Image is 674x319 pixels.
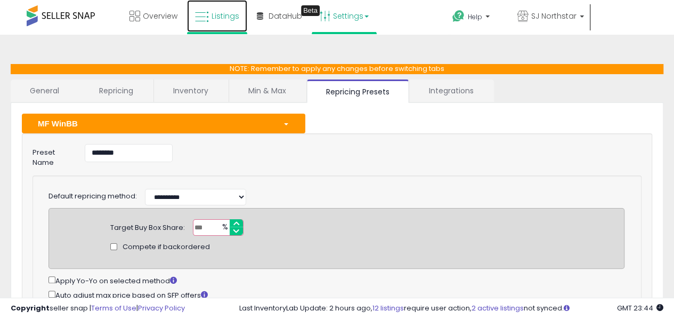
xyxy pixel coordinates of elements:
[11,303,50,313] strong: Copyright
[11,64,663,74] p: NOTE: Remember to apply any changes before switching tabs
[48,274,624,286] div: Apply Yo-Yo on selected method
[307,79,409,103] a: Repricing Presets
[269,11,302,21] span: DataHub
[143,11,177,21] span: Overview
[110,219,185,233] div: Target Buy Box Share:
[154,79,228,102] a: Inventory
[472,303,524,313] a: 2 active listings
[468,12,482,21] span: Help
[531,11,576,21] span: SJ Northstar
[48,289,624,301] div: Auto adjust max price based on SFP offers
[372,303,404,313] a: 12 listings
[138,303,185,313] a: Privacy Policy
[25,144,77,168] label: Preset Name
[91,303,136,313] a: Terms of Use
[229,79,305,102] a: Min & Max
[11,304,185,314] div: seller snap | |
[11,79,79,102] a: General
[80,79,152,102] a: Repricing
[444,2,508,35] a: Help
[216,220,233,236] span: %
[30,118,275,129] div: MF WinBB
[48,192,137,202] label: Default repricing method:
[617,303,663,313] span: 2025-09-15 23:44 GMT
[410,79,493,102] a: Integrations
[123,242,210,252] span: Compete if backordered
[452,10,465,23] i: Get Help
[22,114,305,133] button: MF WinBB
[212,11,239,21] span: Listings
[301,5,320,16] div: Tooltip anchor
[239,304,663,314] div: Last InventoryLab Update: 2 hours ago, require user action, not synced.
[564,305,570,312] i: Click here to read more about un-synced listings.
